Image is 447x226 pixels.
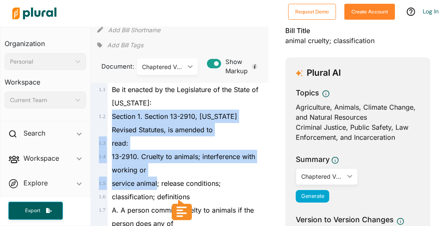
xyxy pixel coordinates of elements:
[288,4,336,20] button: Request Demo
[99,207,106,213] span: 1 . 7
[112,179,221,187] span: service animal; release conditions;
[108,23,160,36] button: Add Bill Shortname
[5,31,86,50] h3: Organization
[296,122,420,142] div: Criminal Justice, Public Safety, Law Enforcement, and Incarceration
[285,26,430,51] div: animal cruelty; classification
[99,194,106,200] span: 1 . 6
[296,214,393,225] span: Version to Version Changes
[301,172,344,181] div: Chaptered Version
[99,154,106,159] span: 1 . 4
[296,102,420,122] div: Agriculture, Animals, Climate Change, and Natural Resources
[112,112,237,134] span: Section 1. Section 13-2910, [US_STATE] Revised Statutes, is amended to
[23,128,45,138] h2: Search
[10,57,72,66] div: Personal
[99,87,106,92] span: 1 . 1
[296,87,319,98] h3: Topics
[301,193,324,199] span: Generate
[99,113,106,119] span: 1 . 2
[99,180,106,186] span: 1 . 5
[97,62,127,71] span: Document:
[97,39,143,51] div: Add tags
[5,70,86,88] h3: Workspace
[99,140,106,146] span: 1 . 3
[112,85,258,107] span: Be it enacted by the Legislature of the State of [US_STATE]:
[296,190,329,203] button: Generate
[112,139,128,147] span: read:
[344,7,395,15] a: Create Account
[307,68,341,78] h3: Plural AI
[221,57,262,76] span: Show Markup
[288,7,336,15] a: Request Demo
[112,193,190,201] span: classification; definitions
[142,62,184,71] div: Chaptered Version
[112,152,255,174] span: 13-2910. Cruelty to animals; interference with working or
[19,207,46,214] span: Export
[107,41,143,49] span: Add Bill Tags
[8,202,63,220] button: Export
[423,8,439,15] a: Log In
[251,63,258,70] div: Tooltip anchor
[344,4,395,20] button: Create Account
[296,154,330,165] h3: Summary
[10,96,72,105] div: Current Team
[285,26,430,36] h3: Bill Title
